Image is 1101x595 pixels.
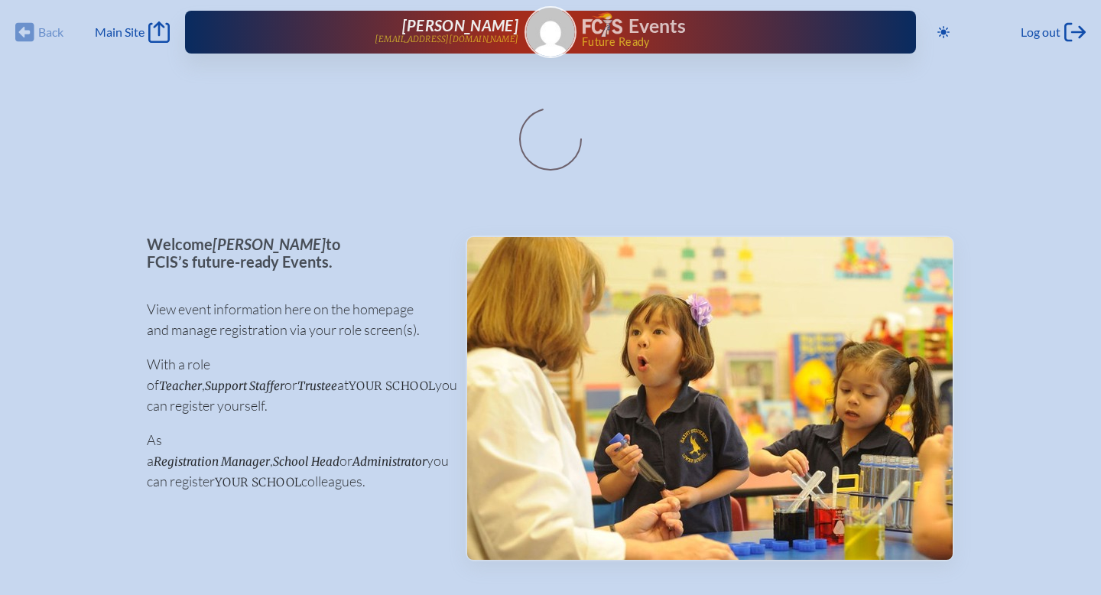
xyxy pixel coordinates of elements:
[467,237,953,560] img: Events
[95,21,170,43] a: Main Site
[582,37,867,47] span: Future Ready
[205,379,284,393] span: Support Staffer
[213,235,326,253] span: [PERSON_NAME]
[215,475,301,489] span: your school
[159,379,202,393] span: Teacher
[147,430,441,492] p: As a , or you can register colleagues.
[402,16,518,34] span: [PERSON_NAME]
[526,8,575,57] img: Gravatar
[352,454,427,469] span: Administrator
[273,454,339,469] span: School Head
[147,236,441,270] p: Welcome to FCIS’s future-ready Events.
[375,34,518,44] p: [EMAIL_ADDRESS][DOMAIN_NAME]
[147,354,441,416] p: With a role of , or at you can register yourself.
[349,379,435,393] span: your school
[583,12,867,47] div: FCIS Events — Future ready
[525,6,576,58] a: Gravatar
[234,17,518,47] a: [PERSON_NAME][EMAIL_ADDRESS][DOMAIN_NAME]
[297,379,337,393] span: Trustee
[154,454,270,469] span: Registration Manager
[1021,24,1060,40] span: Log out
[95,24,145,40] span: Main Site
[147,299,441,340] p: View event information here on the homepage and manage registration via your role screen(s).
